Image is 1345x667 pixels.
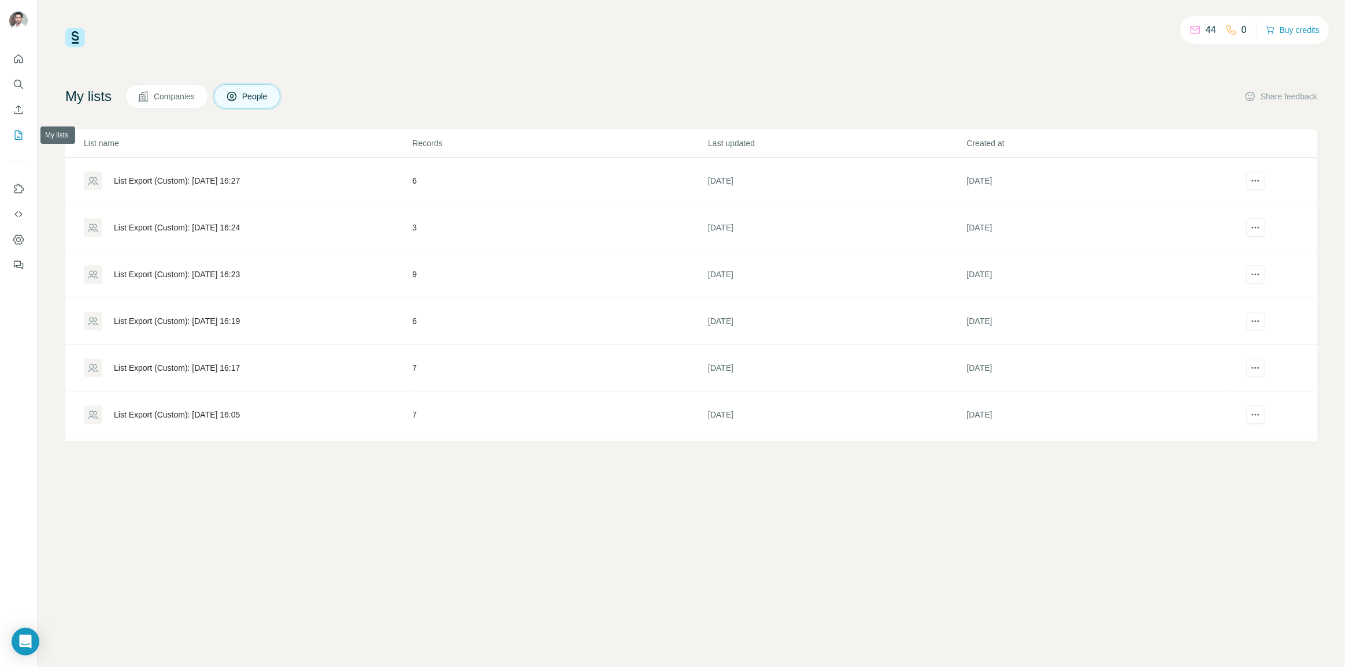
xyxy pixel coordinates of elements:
button: Use Surfe on LinkedIn [9,178,28,199]
h4: My lists [65,87,112,106]
p: 0 [1242,23,1247,37]
td: [DATE] [707,298,966,345]
img: Surfe Logo [65,28,85,47]
button: actions [1246,359,1265,377]
td: [DATE] [966,158,1225,204]
button: Use Surfe API [9,204,28,225]
p: 44 [1206,23,1216,37]
span: Companies [154,91,196,102]
p: Last updated [708,137,966,149]
p: Created at [967,137,1225,149]
td: [DATE] [966,204,1225,251]
td: [DATE] [707,158,966,204]
button: actions [1246,265,1265,284]
img: Avatar [9,12,28,30]
td: [DATE] [966,392,1225,438]
div: List Export (Custom): [DATE] 16:05 [114,409,240,420]
td: [DATE] [966,345,1225,392]
div: List Export (Custom): [DATE] 16:19 [114,315,240,327]
div: List Export (Custom): [DATE] 16:17 [114,362,240,374]
td: 7 [412,345,707,392]
p: List name [84,137,411,149]
td: [DATE] [966,251,1225,298]
button: Quick start [9,49,28,69]
td: 9 [412,251,707,298]
td: 3 [412,204,707,251]
div: List Export (Custom): [DATE] 16:24 [114,222,240,233]
div: List Export (Custom): [DATE] 16:23 [114,269,240,280]
div: Open Intercom Messenger [12,628,39,655]
td: 6 [412,298,707,345]
button: actions [1246,405,1265,424]
td: [DATE] [966,438,1225,485]
td: 6 [412,158,707,204]
td: [DATE] [966,298,1225,345]
button: Share feedback [1244,91,1317,102]
p: Records [412,137,707,149]
td: [DATE] [707,345,966,392]
button: actions [1246,312,1265,330]
button: actions [1246,218,1265,237]
td: 7 [412,392,707,438]
div: List Export (Custom): [DATE] 16:27 [114,175,240,187]
button: Dashboard [9,229,28,250]
button: Search [9,74,28,95]
span: People [242,91,269,102]
td: [DATE] [707,392,966,438]
button: Feedback [9,255,28,275]
button: My lists [9,125,28,146]
button: actions [1246,172,1265,190]
td: [DATE] [707,438,966,485]
button: Enrich CSV [9,99,28,120]
button: Buy credits [1266,22,1320,38]
td: [DATE] [707,251,966,298]
td: 10 [412,438,707,485]
td: [DATE] [707,204,966,251]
